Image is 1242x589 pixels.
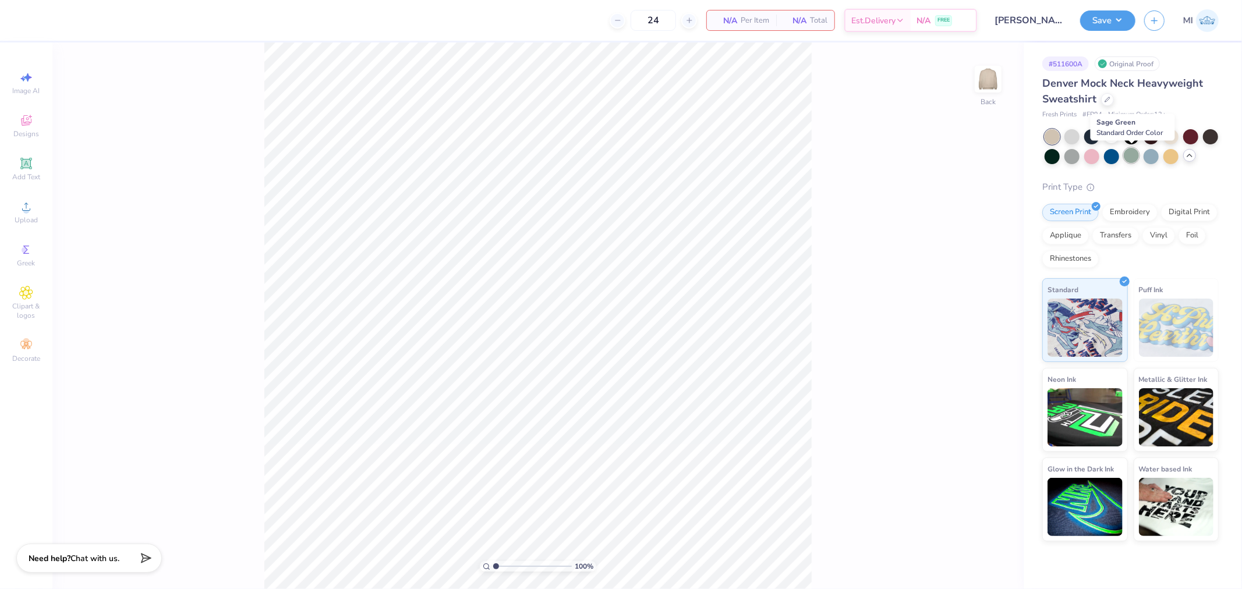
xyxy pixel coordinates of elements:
[6,301,47,320] span: Clipart & logos
[631,10,676,31] input: – –
[1142,227,1175,244] div: Vinyl
[17,258,36,268] span: Greek
[1139,463,1193,475] span: Water based Ink
[1179,227,1206,244] div: Foil
[741,15,769,27] span: Per Item
[1139,373,1208,385] span: Metallic & Glitter Ink
[13,86,40,95] span: Image AI
[1042,76,1203,106] span: Denver Mock Neck Heavyweight Sweatshirt
[1048,478,1123,536] img: Glow in the Dark Ink
[783,15,806,27] span: N/A
[15,215,38,225] span: Upload
[1092,227,1139,244] div: Transfers
[1139,283,1163,296] span: Puff Ink
[1042,180,1219,194] div: Print Type
[1095,56,1160,71] div: Original Proof
[1048,299,1123,357] img: Standard
[1183,14,1193,27] span: MI
[1048,388,1123,446] img: Neon Ink
[714,15,737,27] span: N/A
[13,129,39,139] span: Designs
[1048,373,1076,385] span: Neon Ink
[70,553,119,564] span: Chat with us.
[1102,204,1158,221] div: Embroidery
[1097,128,1163,137] span: Standard Order Color
[1042,250,1099,268] div: Rhinestones
[1082,110,1102,120] span: # FP94
[575,561,593,572] span: 100 %
[1042,110,1077,120] span: Fresh Prints
[937,16,950,24] span: FREE
[917,15,930,27] span: N/A
[1196,9,1219,32] img: Ma. Isabella Adad
[986,9,1071,32] input: Untitled Design
[12,172,40,182] span: Add Text
[1139,388,1214,446] img: Metallic & Glitter Ink
[1161,204,1218,221] div: Digital Print
[1042,56,1089,71] div: # 511600A
[1139,299,1214,357] img: Puff Ink
[976,68,1000,91] img: Back
[1139,478,1214,536] img: Water based Ink
[29,553,70,564] strong: Need help?
[1080,10,1135,31] button: Save
[810,15,827,27] span: Total
[12,354,40,363] span: Decorate
[1048,283,1078,296] span: Standard
[1091,114,1175,141] div: Sage Green
[851,15,896,27] span: Est. Delivery
[981,97,996,107] div: Back
[1183,9,1219,32] a: MI
[1042,204,1099,221] div: Screen Print
[1042,227,1089,244] div: Applique
[1048,463,1114,475] span: Glow in the Dark Ink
